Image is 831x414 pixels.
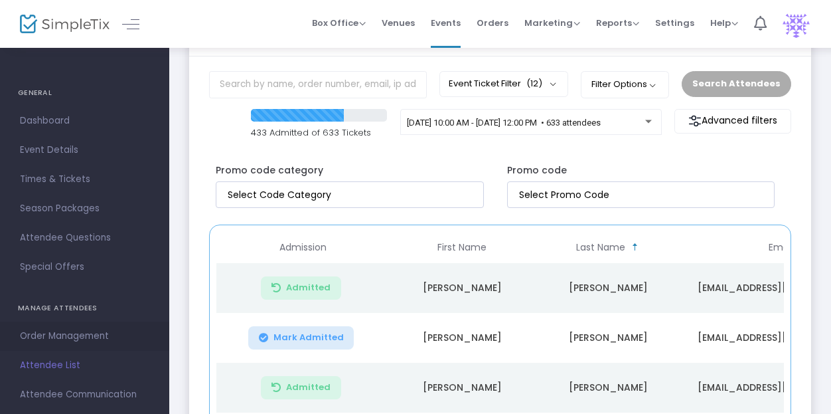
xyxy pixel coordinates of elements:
span: Admitted [286,382,331,393]
h4: MANAGE ATTENDEES [18,295,151,322]
span: Attendee List [20,357,149,374]
label: Promo code [507,163,567,177]
input: NO DATA FOUND [228,188,477,202]
span: [DATE] 10:00 AM - [DATE] 12:00 PM • 633 attendees [407,118,601,128]
span: Event Details [20,142,149,159]
span: Dashboard [20,112,149,130]
span: Box Office [312,17,366,29]
label: Promo code category [216,163,323,177]
td: [PERSON_NAME] [389,363,535,413]
span: Admission [279,242,327,253]
span: Attendee Communication [20,386,149,403]
td: [PERSON_NAME] [389,313,535,363]
input: Search by name, order number, email, ip address [209,71,427,98]
h4: GENERAL [18,80,151,106]
img: filter [688,114,702,128]
td: [PERSON_NAME] [535,363,681,413]
td: [PERSON_NAME] [389,263,535,313]
span: Settings [655,6,694,40]
span: Events [431,6,461,40]
span: Season Packages [20,200,149,217]
button: Admitted [261,276,341,300]
span: Email [769,242,793,253]
span: Help [710,17,738,29]
span: Mark Admitted [273,332,344,343]
td: [PERSON_NAME] [535,313,681,363]
span: Reports [596,17,639,29]
td: [PERSON_NAME] [535,263,681,313]
span: Times & Tickets [20,171,149,188]
button: Event Ticket Filter(12) [439,71,568,96]
button: Admitted [261,376,341,399]
span: Marketing [524,17,580,29]
span: Venues [382,6,415,40]
span: Attendee Questions [20,229,149,247]
span: First Name [437,242,487,253]
button: Filter Options [581,71,669,98]
m-button: Advanced filters [674,109,791,134]
span: Sortable [630,242,641,253]
span: Orders [477,6,508,40]
input: NO DATA FOUND [519,188,769,202]
p: 433 Admitted of 633 Tickets [251,126,387,140]
span: Order Management [20,328,149,345]
span: (12) [526,78,542,89]
span: Special Offers [20,259,149,276]
span: Last Name [576,242,625,253]
span: Admitted [286,282,331,293]
button: Mark Admitted [248,326,354,350]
